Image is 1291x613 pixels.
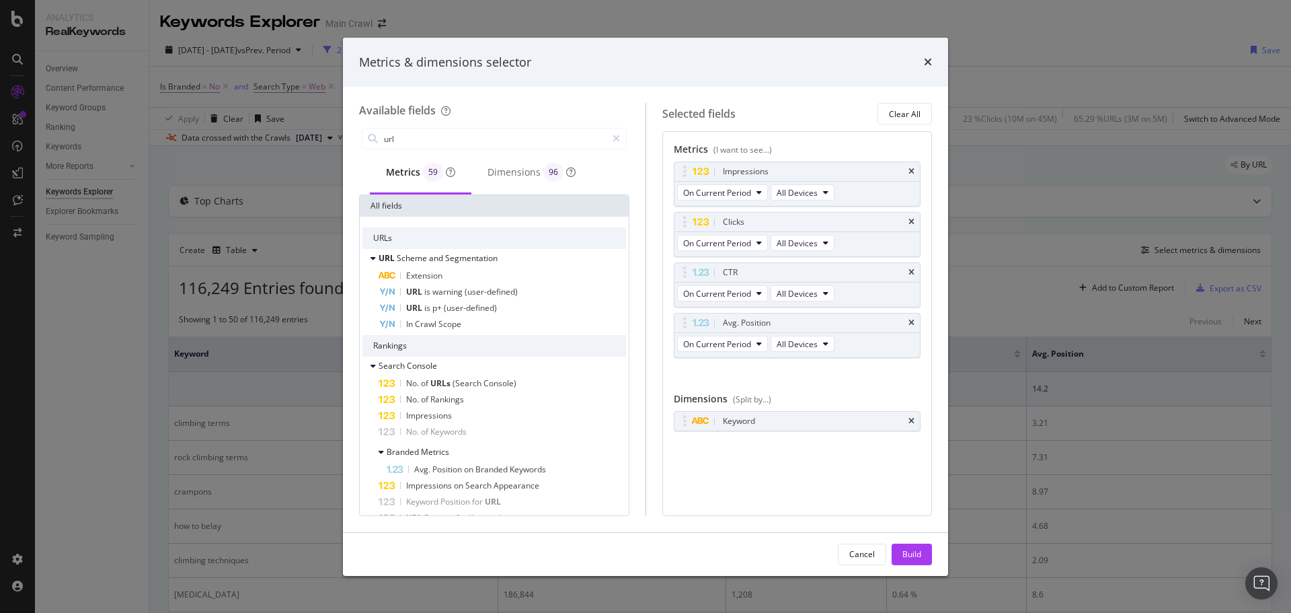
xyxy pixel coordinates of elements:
button: On Current Period [677,235,768,251]
span: of [421,377,430,389]
span: Console) [483,377,516,389]
div: CTRtimesOn Current PeriodAll Devices [674,262,921,308]
div: All fields [360,195,629,217]
span: URLs [430,377,453,389]
span: Appearance [494,480,539,491]
span: on [454,480,465,491]
div: Metrics [386,163,455,182]
div: ImpressionstimesOn Current PeriodAll Devices [674,161,921,207]
span: Keyword [406,496,440,507]
span: Console [407,360,437,371]
div: URLs [362,227,626,249]
span: On Current Period [683,238,751,249]
span: All Devices [777,338,818,350]
button: Clear All [877,103,932,124]
div: Metrics [674,143,921,161]
div: times [908,417,914,425]
span: Position [432,464,464,475]
div: Dimensions [674,392,921,411]
div: Rankings [362,335,626,357]
div: Open Intercom Messenger [1245,567,1278,600]
div: Keyword [723,414,755,428]
div: Impressions [723,165,769,178]
span: for [472,496,485,507]
span: URL [406,302,424,314]
span: No. [406,394,421,405]
div: Clear All [889,108,921,120]
span: (user-defined) [444,302,497,314]
button: Cancel [838,544,886,565]
span: All Devices [777,238,818,249]
button: On Current Period [677,285,768,301]
span: (Search [453,377,483,389]
span: All Devices [777,288,818,299]
span: warning [432,286,465,297]
div: times [908,268,914,277]
span: on [464,464,475,475]
span: Search [379,360,407,371]
span: URL [485,496,501,507]
span: Keywords [430,426,467,437]
button: All Devices [771,336,834,352]
div: times [924,54,932,71]
div: Keywordtimes [674,411,921,431]
span: is [424,286,432,297]
div: Avg. PositiontimesOn Current PeriodAll Devices [674,313,921,358]
span: Scope [438,318,461,330]
span: In [406,318,415,330]
div: Available fields [359,103,436,118]
div: Clicks [723,215,744,229]
span: Branded [387,446,421,458]
span: Rankings [430,394,464,405]
div: CTR [723,266,738,279]
input: Search by field name [383,129,607,149]
span: of [421,426,430,437]
span: On Current Period [683,338,751,350]
button: Build [892,544,932,565]
span: No. [406,377,421,389]
span: Metrics [421,446,449,458]
span: Keywords [510,464,546,475]
div: brand label [543,163,563,182]
span: of [421,394,430,405]
button: On Current Period [677,336,768,352]
div: Dimensions [487,163,576,182]
span: (user-defined) [465,286,518,297]
span: URL [406,286,424,297]
div: Selected fields [662,106,736,122]
span: and [429,252,445,264]
button: All Devices [771,235,834,251]
div: ClickstimesOn Current PeriodAll Devices [674,212,921,257]
span: Segmentation [445,252,498,264]
div: times [908,218,914,226]
span: Extension [406,270,442,281]
div: modal [343,38,948,576]
span: Avg. [414,464,432,475]
span: 96 [549,168,558,176]
button: All Devices [771,285,834,301]
div: Metrics & dimensions selector [359,54,531,71]
span: Impressions [406,410,452,421]
button: On Current Period [677,184,768,201]
div: (I want to see...) [713,144,772,155]
div: Avg. Position [723,316,771,330]
span: URL [379,252,397,264]
div: times [908,168,914,176]
span: No. [406,426,421,437]
span: Search [465,480,494,491]
div: Build [902,548,921,560]
span: Impressions [406,480,454,491]
div: (Split by...) [733,394,771,405]
span: Position [440,496,472,507]
button: All Devices [771,184,834,201]
span: All Devices [777,187,818,199]
span: 59 [428,168,438,176]
span: On Current Period [683,187,751,199]
div: brand label [423,163,443,182]
span: On Current Period [683,288,751,299]
span: p+ [432,302,444,314]
span: Scheme [397,252,429,264]
span: Crawl [415,318,438,330]
div: times [908,319,914,327]
span: is [424,302,432,314]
